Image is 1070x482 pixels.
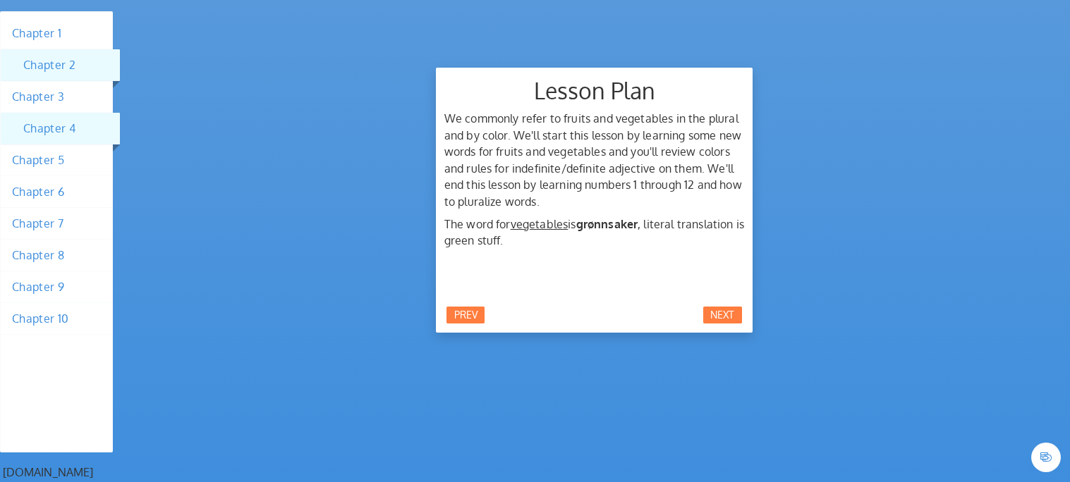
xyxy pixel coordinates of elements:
[1,303,112,335] li: Chapter 10
[1,240,112,271] li: Chapter 8
[1,113,120,144] li: Chapter 4
[1,176,112,208] li: Chapter 6
[444,111,745,211] p: We commonly refer to fruits and vegetables in the plural and by color. We'll start this lesson by...
[511,217,569,231] u: vegetables
[1,208,112,240] li: Chapter 7
[444,216,745,249] p: The word for is , literal translation is green stuff.
[3,465,93,479] a: [DOMAIN_NAME]
[703,307,742,323] div: next
[1,18,112,49] li: Chapter 1
[1,271,112,303] li: Chapter 9
[1,144,112,176] li: Chapter 5
[576,217,638,231] b: grønnsaker
[1,81,112,113] li: Chapter 3
[444,76,745,105] div: Lesson Plan
[1,49,120,81] li: Chapter 2
[446,307,485,323] div: prev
